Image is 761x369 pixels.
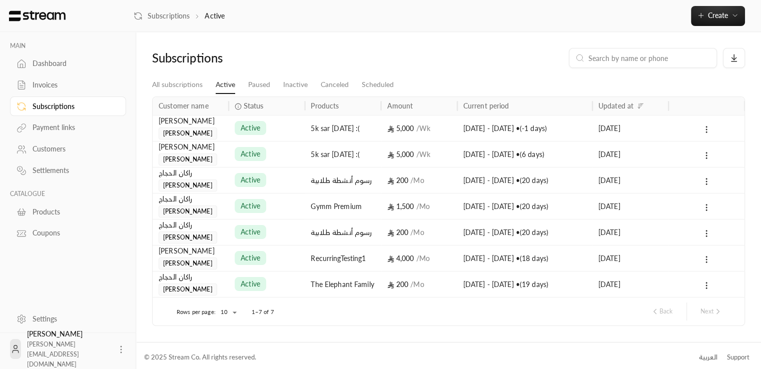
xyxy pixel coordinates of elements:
span: active [241,149,260,159]
span: [PERSON_NAME] [159,257,217,269]
img: Logo [8,10,67,21]
span: active [241,253,260,263]
div: [DATE] - [DATE] • ( 19 days ) [463,271,586,297]
div: 5k sar [DATE] :( [311,141,375,167]
p: Rows per page: [177,308,216,316]
div: [DATE] - [DATE] • ( -1 days ) [463,115,586,141]
span: / Mo [410,228,424,236]
div: العربية [699,352,717,362]
div: Subscriptions [33,101,114,111]
div: [DATE] [598,245,662,271]
a: Payment links [10,118,126,137]
span: [PERSON_NAME] [159,127,217,139]
span: / Mo [416,202,429,210]
span: [PERSON_NAME] [159,179,217,191]
div: Amount [387,101,413,110]
div: [DATE] - [DATE] • ( 20 days ) [463,167,586,193]
a: All subscriptions [152,76,203,93]
a: Inactive [283,76,308,93]
span: active [241,227,260,237]
span: / Mo [410,176,424,184]
div: [DATE] [598,193,662,219]
div: [DATE] [598,141,662,167]
div: Products [311,101,339,110]
div: [PERSON_NAME] [159,141,223,152]
span: [PERSON_NAME] [159,205,217,217]
div: راكان الحجاج [159,219,223,230]
div: Customer name [159,101,209,110]
div: Payment links [33,122,114,132]
div: 200 [387,167,451,193]
a: Active [216,76,235,94]
span: active [241,175,260,185]
div: 1,500 [387,193,451,219]
div: 5k sar [DATE] :( [311,115,375,141]
div: [PERSON_NAME] [159,245,223,256]
div: 200 [387,271,451,297]
div: Current period [463,101,509,110]
span: Create [708,11,728,19]
a: Dashboard [10,54,126,73]
input: Search by name or phone [588,52,710,63]
div: راكان الحجاج [159,193,223,204]
div: [PERSON_NAME] [159,115,223,126]
a: Scheduled [362,76,394,93]
span: active [241,201,260,211]
a: Customers [10,139,126,159]
div: Coupons [33,228,114,238]
div: راكان الحجاج [159,167,223,178]
span: [PERSON_NAME] [159,153,217,165]
div: Settlements [33,165,114,175]
span: active [241,123,260,133]
p: MAIN [10,42,126,50]
div: © 2025 Stream Co. All rights reserved. [144,352,256,362]
div: 5,000 [387,141,451,167]
a: Settings [10,309,126,328]
div: [DATE] [598,167,662,193]
div: Products [33,207,114,217]
a: Invoices [10,75,126,95]
div: Dashboard [33,58,114,68]
p: Active [205,11,225,21]
div: Settings [33,314,114,324]
div: [DATE] - [DATE] • ( 6 days ) [463,141,586,167]
a: Canceled [321,76,349,93]
div: راكان الحجاج [159,271,223,282]
div: [DATE] - [DATE] • ( 18 days ) [463,245,586,271]
div: Gymm Premium [311,193,375,219]
div: [DATE] [598,271,662,297]
div: Subscriptions [152,50,293,66]
a: Coupons [10,223,126,243]
span: / Mo [416,254,429,262]
div: [PERSON_NAME] [27,329,110,369]
a: Products [10,202,126,221]
span: / Wk [416,124,430,132]
div: رسوم أنشطة طلابية [311,167,375,193]
div: The Elephant Family [311,271,375,297]
a: Support [724,348,753,366]
span: / Mo [410,280,424,288]
p: 1–7 of 7 [252,308,274,316]
div: Customers [33,144,114,154]
div: [DATE] - [DATE] • ( 20 days ) [463,219,586,245]
div: 4,000 [387,245,451,271]
a: Settlements [10,161,126,180]
span: [PERSON_NAME] [159,231,217,243]
span: Status [243,100,263,111]
span: [PERSON_NAME] [159,283,217,295]
div: [DATE] - [DATE] • ( 20 days ) [463,193,586,219]
button: Sort [634,100,646,112]
span: active [241,279,260,289]
nav: breadcrumb [134,11,225,21]
div: RecurringTesting1 [311,245,375,271]
div: Updated at [598,101,633,110]
a: Subscriptions [134,11,190,21]
div: Invoices [33,80,114,90]
div: رسوم أنشطة طلابية [311,219,375,245]
a: Paused [248,76,270,93]
div: 5,000 [387,115,451,141]
div: [DATE] [598,219,662,245]
p: CATALOGUE [10,190,126,198]
span: [PERSON_NAME][EMAIL_ADDRESS][DOMAIN_NAME] [27,340,79,368]
span: / Wk [416,150,430,158]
